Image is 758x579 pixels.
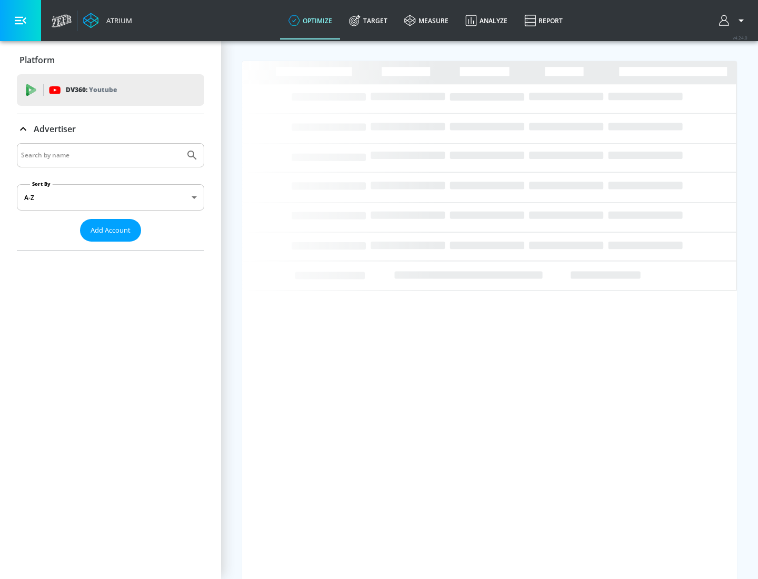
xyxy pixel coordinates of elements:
div: A-Z [17,184,204,211]
div: Atrium [102,16,132,25]
a: optimize [280,2,341,39]
div: DV360: Youtube [17,74,204,106]
a: Report [516,2,571,39]
span: Add Account [91,224,131,236]
button: Add Account [80,219,141,242]
div: Platform [17,45,204,75]
a: Target [341,2,396,39]
p: Advertiser [34,123,76,135]
a: measure [396,2,457,39]
p: Youtube [89,84,117,95]
a: Analyze [457,2,516,39]
span: v 4.24.0 [733,35,747,41]
label: Sort By [30,181,53,187]
div: Advertiser [17,114,204,144]
nav: list of Advertiser [17,242,204,250]
p: DV360: [66,84,117,96]
div: Advertiser [17,143,204,250]
a: Atrium [83,13,132,28]
input: Search by name [21,148,181,162]
p: Platform [19,54,55,66]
